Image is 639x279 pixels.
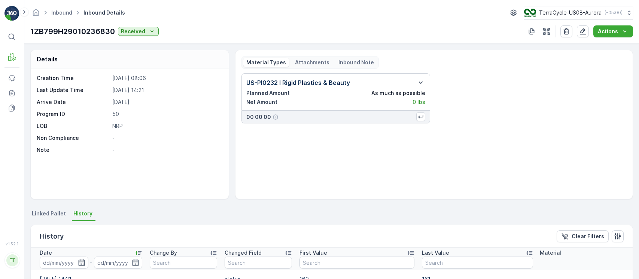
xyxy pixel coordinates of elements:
[32,210,66,217] span: Linked Pallet
[121,28,145,35] p: Received
[112,86,221,94] p: [DATE] 14:21
[273,114,279,120] div: Help Tooltip Icon
[112,98,221,106] p: [DATE]
[295,59,329,66] p: Attachments
[32,11,40,18] a: Homepage
[118,27,159,36] button: Received
[112,74,221,82] p: [DATE] 08:06
[94,257,143,269] input: dd/mm/yyyy
[40,231,64,242] p: History
[6,254,18,266] div: TT
[37,55,58,64] p: Details
[51,9,72,16] a: Inbound
[40,257,88,269] input: dd/mm/yyyy
[82,9,127,16] span: Inbound Details
[37,134,109,142] p: Non Compliance
[37,74,109,82] p: Creation Time
[422,249,449,257] p: Last Value
[40,249,52,257] p: Date
[524,9,536,17] img: image_ci7OI47.png
[4,242,19,246] span: v 1.52.1
[338,59,374,66] p: Inbound Note
[413,98,425,106] p: 0 lbs
[557,230,609,242] button: Clear Filters
[225,249,262,257] p: Changed Field
[112,110,221,118] p: 50
[246,98,277,106] p: Net Amount
[37,146,109,154] p: Note
[299,249,327,257] p: First Value
[4,248,19,273] button: TT
[37,110,109,118] p: Program ID
[371,89,425,97] p: As much as possible
[540,249,561,257] p: Material
[225,257,292,269] input: Search
[4,6,19,21] img: logo
[37,98,109,106] p: Arrive Date
[150,249,177,257] p: Change By
[572,233,604,240] p: Clear Filters
[37,86,109,94] p: Last Update Time
[37,122,109,130] p: LOB
[73,210,92,217] span: History
[112,122,221,130] p: NRP
[246,89,290,97] p: Planned Amount
[112,134,221,142] p: -
[112,146,221,154] p: -
[605,10,623,16] p: ( -05:00 )
[246,59,286,66] p: Material Types
[539,9,602,16] p: TerraCycle-US08-Aurora
[30,26,115,37] p: 1ZB799H29010236830
[598,28,618,35] p: Actions
[524,6,633,19] button: TerraCycle-US08-Aurora(-05:00)
[299,257,414,269] input: Search
[593,25,633,37] button: Actions
[246,113,271,121] p: 00 00 00
[246,78,350,87] p: US-PI0232 I Rigid Plastics & Beauty
[422,257,533,269] input: Search
[150,257,217,269] input: Search
[90,258,92,267] p: -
